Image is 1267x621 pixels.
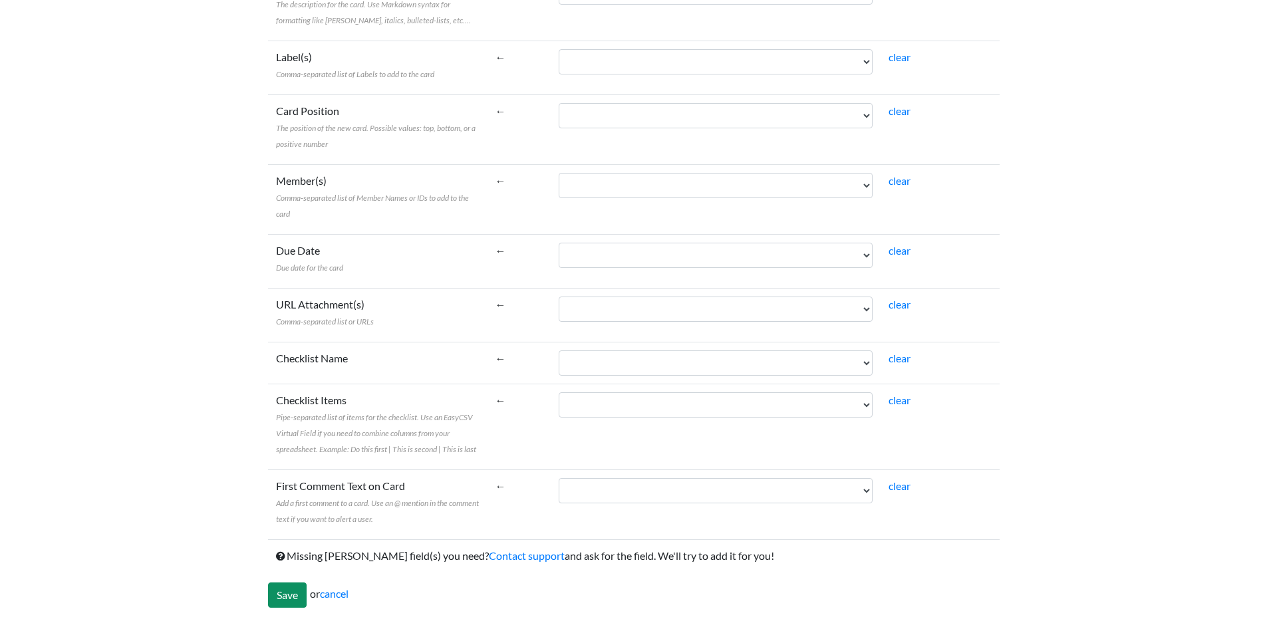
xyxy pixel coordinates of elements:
[276,263,343,273] span: Due date for the card
[276,498,479,524] span: Add a first comment to a card. Use an @ mention in the comment text if you want to alert a user.
[488,342,551,384] td: ←
[889,394,911,406] a: clear
[276,392,480,456] label: Checklist Items
[276,350,348,366] label: Checklist Name
[276,103,480,151] label: Card Position
[488,384,551,469] td: ←
[276,69,434,79] span: Comma-separated list of Labels to add to the card
[889,51,911,63] a: clear
[488,164,551,234] td: ←
[889,298,911,310] a: clear
[268,582,307,608] input: Save
[1200,555,1251,605] iframe: Drift Widget Chat Controller
[488,41,551,94] td: ←
[320,587,349,600] a: cancel
[268,539,1000,572] td: Missing [PERSON_NAME] field(s) you need? and ask for the field. We'll try to add it for you!
[276,193,469,219] span: Comma-separated list of Member Names or IDs to add to the card
[488,234,551,288] td: ←
[889,244,911,257] a: clear
[276,478,480,526] label: First Comment Text on Card
[276,297,374,328] label: URL Attachment(s)
[889,174,911,187] a: clear
[488,288,551,342] td: ←
[276,49,434,81] label: Label(s)
[889,479,911,492] a: clear
[889,104,911,117] a: clear
[488,94,551,164] td: ←
[268,582,1000,608] div: or
[276,123,476,149] span: The position of the new card. Possible values: top, bottom, or a positive number
[276,412,476,454] span: Pipe-separated list of items for the checklist. Use an EasyCSV Virtual Field if you need to combi...
[488,469,551,539] td: ←
[276,243,343,275] label: Due Date
[489,549,565,562] a: Contact support
[276,316,374,326] span: Comma-separated list or URLs
[889,352,911,364] a: clear
[276,173,480,221] label: Member(s)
